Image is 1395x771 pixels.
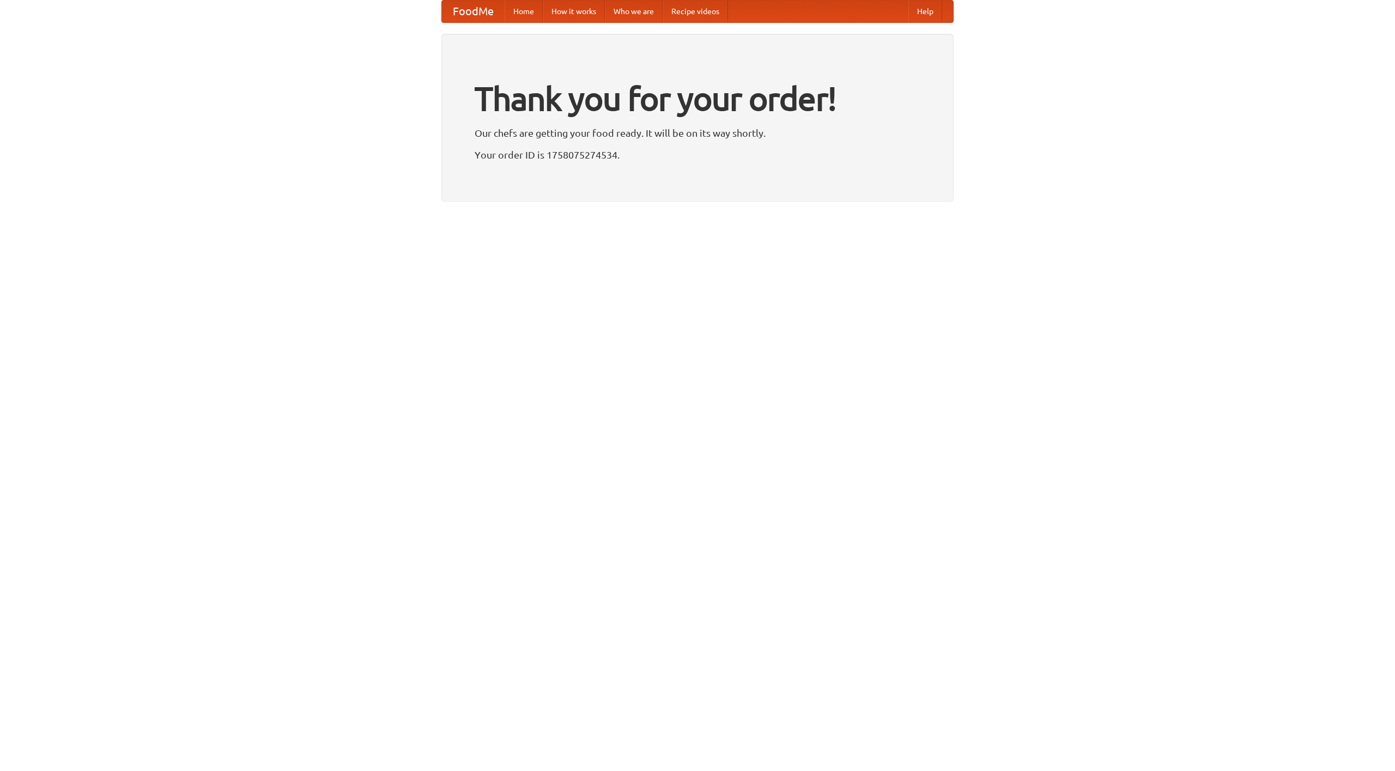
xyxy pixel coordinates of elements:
a: Help [908,1,942,22]
h1: Thank you for your order! [475,72,920,125]
a: Who we are [605,1,663,22]
a: FoodMe [442,1,505,22]
a: Home [505,1,543,22]
a: How it works [543,1,605,22]
a: Recipe videos [663,1,728,22]
p: Your order ID is 1758075274534. [475,147,920,163]
p: Our chefs are getting your food ready. It will be on its way shortly. [475,125,920,141]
